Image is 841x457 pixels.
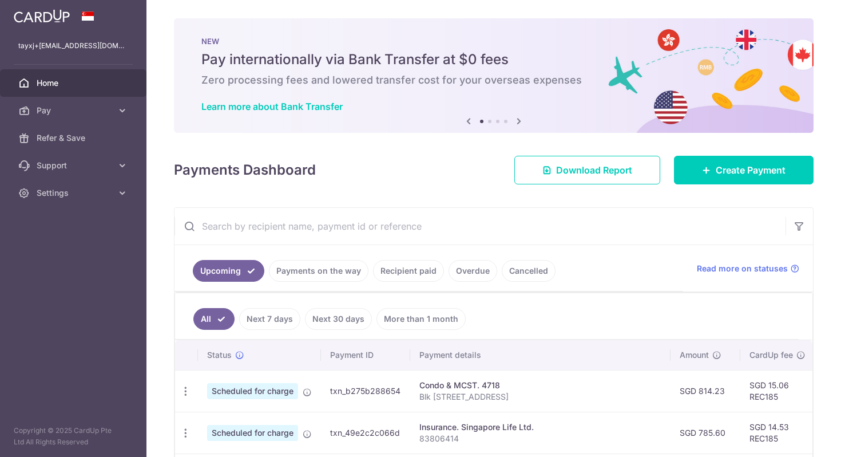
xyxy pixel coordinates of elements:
[37,160,112,171] span: Support
[174,160,316,180] h4: Payments Dashboard
[671,412,740,454] td: SGD 785.60
[201,37,786,46] p: NEW
[449,260,497,282] a: Overdue
[239,308,300,330] a: Next 7 days
[419,391,661,403] p: Blk [STREET_ADDRESS]
[201,73,786,87] h6: Zero processing fees and lowered transfer cost for your overseas expenses
[37,187,112,199] span: Settings
[37,132,112,144] span: Refer & Save
[749,349,793,361] span: CardUp fee
[18,40,128,52] p: tayxj+[EMAIL_ADDRESS][DOMAIN_NAME]
[207,349,232,361] span: Status
[697,263,799,274] a: Read more on statuses
[37,105,112,116] span: Pay
[502,260,556,282] a: Cancelled
[201,50,786,69] h5: Pay internationally via Bank Transfer at $0 fees
[419,421,661,433] div: Insurance. Singapore Life Ltd.
[37,77,112,89] span: Home
[207,425,298,441] span: Scheduled for charge
[269,260,368,282] a: Payments on the way
[740,370,815,412] td: SGD 15.06 REC185
[321,370,410,412] td: txn_b275b288654
[14,9,70,23] img: CardUp
[697,263,788,274] span: Read more on statuses
[419,433,661,444] p: 83806414
[174,208,786,245] input: Search by recipient name, payment id or reference
[305,308,372,330] a: Next 30 days
[174,18,814,133] img: Bank transfer banner
[514,156,660,184] a: Download Report
[410,340,671,370] th: Payment details
[419,380,661,391] div: Condo & MCST. 4718
[674,156,814,184] a: Create Payment
[321,412,410,454] td: txn_49e2c2c066d
[680,349,709,361] span: Amount
[193,260,264,282] a: Upcoming
[740,412,815,454] td: SGD 14.53 REC185
[671,370,740,412] td: SGD 814.23
[321,340,410,370] th: Payment ID
[193,308,235,330] a: All
[373,260,444,282] a: Recipient paid
[716,163,786,177] span: Create Payment
[201,101,343,112] a: Learn more about Bank Transfer
[556,163,632,177] span: Download Report
[376,308,466,330] a: More than 1 month
[207,383,298,399] span: Scheduled for charge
